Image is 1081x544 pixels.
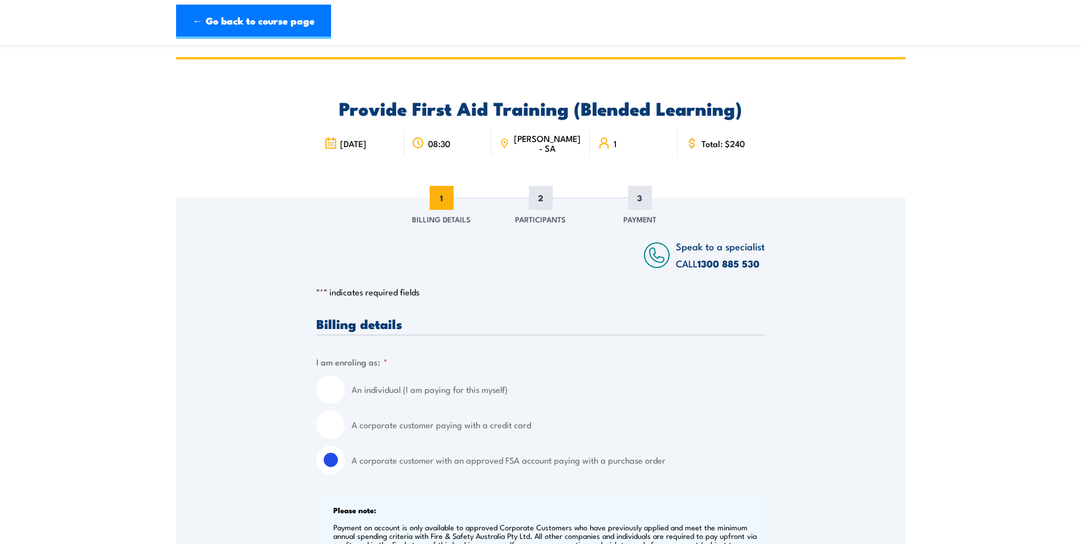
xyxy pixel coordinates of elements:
[352,375,765,404] label: An individual (I am paying for this myself)
[412,213,471,225] span: Billing Details
[352,446,765,474] label: A corporate customer with an approved FSA account paying with a purchase order
[628,186,652,210] span: 3
[340,139,366,148] span: [DATE]
[430,186,454,210] span: 1
[352,411,765,439] label: A corporate customer paying with a credit card
[529,186,553,210] span: 2
[176,5,331,39] a: ← Go back to course page
[676,239,765,270] span: Speak to a specialist CALL
[316,355,387,368] legend: I am enroling as:
[701,139,745,148] span: Total: $240
[316,317,765,330] h3: Billing details
[333,504,376,515] b: Please note:
[515,213,566,225] span: Participants
[316,286,765,298] p: " " indicates required fields
[513,133,582,153] span: [PERSON_NAME] - SA
[316,100,765,116] h2: Provide First Aid Training (Blended Learning)
[697,256,760,271] a: 1300 885 530
[614,139,617,148] span: 1
[428,139,450,148] span: 08:30
[623,213,656,225] span: Payment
